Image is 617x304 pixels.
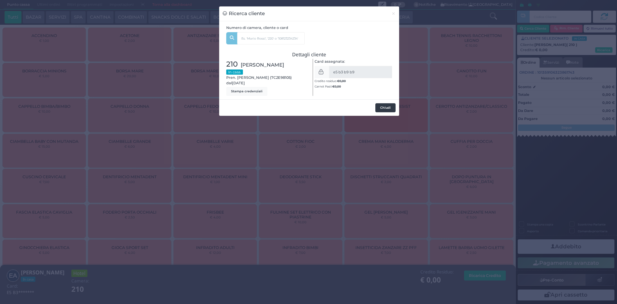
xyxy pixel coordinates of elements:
h3: Ricerca cliente [223,10,265,17]
b: € [337,79,346,83]
label: Card assegnata: [315,59,345,64]
button: Stampa credenziali [226,87,267,96]
input: Es. 'Mario Rossi', '220' o '108123234234' [237,32,305,44]
span: 0,00 [335,84,341,88]
span: 0,00 [339,79,346,83]
h3: Dettagli cliente [226,52,392,57]
span: 210 [226,59,238,70]
button: Chiudi [388,6,399,21]
small: In casa [226,69,243,75]
label: Numero di camera, cliente o card [226,25,288,31]
small: Carnet Pasti: [315,85,341,88]
b: € [332,85,341,88]
span: [DATE] [232,80,245,86]
div: Pren. [PERSON_NAME] (7C2E98105) dal [223,59,309,96]
span: × [391,10,396,17]
span: [PERSON_NAME] [241,61,284,69]
small: Credito residuo: [315,79,346,83]
button: Chiudi [375,103,396,112]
